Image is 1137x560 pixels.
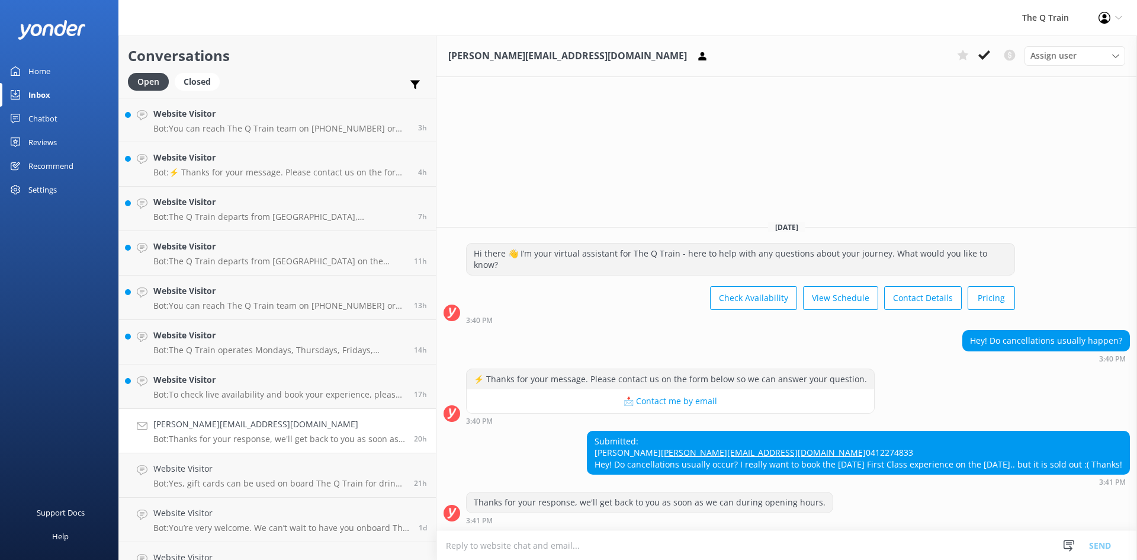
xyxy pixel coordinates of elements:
[587,431,1129,475] div: Submitted: [PERSON_NAME] 0412274833 Hey! Do cancellations usually occur? I really want to book th...
[466,317,493,324] strong: 3:40 PM
[587,478,1130,486] div: Oct 13 2025 03:41pm (UTC +11:00) Australia/Sydney
[467,389,874,413] button: 📩 Contact me by email
[414,478,427,488] span: Oct 13 2025 02:58pm (UTC +11:00) Australia/Sydney
[414,256,427,266] span: Oct 14 2025 01:09am (UTC +11:00) Australia/Sydney
[119,276,436,320] a: Website VisitorBot:You can reach The Q Train team on [PHONE_NUMBER] or email [EMAIL_ADDRESS][DOMA...
[52,524,69,548] div: Help
[962,354,1130,363] div: Oct 13 2025 03:40pm (UTC +11:00) Australia/Sydney
[153,300,405,311] p: Bot: You can reach The Q Train team on [PHONE_NUMBER] or email [EMAIL_ADDRESS][DOMAIN_NAME]. For ...
[28,83,50,107] div: Inbox
[119,320,436,364] a: Website VisitorBot:The Q Train operates Mondays, Thursdays, Fridays, Saturdays, and Sundays all y...
[414,345,427,355] span: Oct 13 2025 09:42pm (UTC +11:00) Australia/Sydney
[153,507,410,520] h4: Website Visitor
[466,418,493,425] strong: 3:40 PM
[466,517,493,524] strong: 3:41 PM
[28,154,73,178] div: Recommend
[128,73,169,91] div: Open
[418,167,427,177] span: Oct 14 2025 08:32am (UTC +11:00) Australia/Sydney
[153,167,409,178] p: Bot: ⚡ Thanks for your message. Please contact us on the form below so we can answer your question.
[128,75,175,88] a: Open
[419,523,427,533] span: Oct 13 2025 10:21am (UTC +11:00) Australia/Sydney
[175,73,220,91] div: Closed
[153,123,409,134] p: Bot: You can reach The Q Train team on [PHONE_NUMBER] or email [EMAIL_ADDRESS][DOMAIN_NAME]. For ...
[968,286,1015,310] button: Pricing
[467,369,874,389] div: ⚡ Thanks for your message. Please contact us on the form below so we can answer your question.
[418,212,427,222] span: Oct 14 2025 04:38am (UTC +11:00) Australia/Sydney
[153,107,409,120] h4: Website Visitor
[153,462,405,475] h4: Website Visitor
[153,389,405,400] p: Bot: To check live availability and book your experience, please click [URL][DOMAIN_NAME].
[414,300,427,311] span: Oct 13 2025 11:00pm (UTC +11:00) Australia/Sydney
[1030,49,1077,62] span: Assign user
[963,331,1129,351] div: Hey! Do cancellations usually happen?
[153,418,405,431] h4: [PERSON_NAME][EMAIL_ADDRESS][DOMAIN_NAME]
[414,434,427,444] span: Oct 13 2025 03:41pm (UTC +11:00) Australia/Sydney
[153,329,405,342] h4: Website Visitor
[153,240,405,253] h4: Website Visitor
[1099,356,1126,363] strong: 3:40 PM
[153,345,405,356] p: Bot: The Q Train operates Mondays, Thursdays, Fridays, Saturdays, and Sundays all year round, exc...
[710,286,797,310] button: Check Availability
[119,498,436,542] a: Website VisitorBot:You’re very welcome. We can’t wait to have you onboard The Q Train.1d
[803,286,878,310] button: View Schedule
[119,409,436,453] a: [PERSON_NAME][EMAIL_ADDRESS][DOMAIN_NAME]Bot:Thanks for your response, we'll get back to you as s...
[448,49,687,64] h3: [PERSON_NAME][EMAIL_ADDRESS][DOMAIN_NAME]
[175,75,226,88] a: Closed
[28,130,57,154] div: Reviews
[466,516,833,524] div: Oct 13 2025 03:41pm (UTC +11:00) Australia/Sydney
[119,231,436,276] a: Website VisitorBot:The Q Train departs from [GEOGRAPHIC_DATA] on the [GEOGRAPHIC_DATA]. You can d...
[37,501,85,524] div: Support Docs
[153,478,405,489] p: Bot: Yes, gift cards can be used on board The Q Train for drink purchases.
[884,286,962,310] button: Contact Details
[661,447,866,458] a: [PERSON_NAME][EMAIL_ADDRESS][DOMAIN_NAME]
[119,453,436,498] a: Website VisitorBot:Yes, gift cards can be used on board The Q Train for drink purchases.21h
[153,196,409,209] h4: Website Visitor
[153,212,409,222] p: Bot: The Q Train departs from [GEOGRAPHIC_DATA], [GEOGRAPHIC_DATA][PERSON_NAME][GEOGRAPHIC_DATA]....
[1099,479,1126,486] strong: 3:41 PM
[128,44,427,67] h2: Conversations
[467,492,833,513] div: Thanks for your response, we'll get back to you as soon as we can during opening hours.
[414,389,427,399] span: Oct 13 2025 06:56pm (UTC +11:00) Australia/Sydney
[119,187,436,231] a: Website VisitorBot:The Q Train departs from [GEOGRAPHIC_DATA], [GEOGRAPHIC_DATA][PERSON_NAME][GEO...
[467,244,1014,275] div: Hi there 👋 I’m your virtual assistant for The Q Train - here to help with any questions about you...
[418,123,427,133] span: Oct 14 2025 09:31am (UTC +11:00) Australia/Sydney
[1024,46,1125,65] div: Assign User
[153,434,405,444] p: Bot: Thanks for your response, we'll get back to you as soon as we can during opening hours.
[18,20,86,40] img: yonder-white-logo.png
[466,316,1015,324] div: Oct 13 2025 03:40pm (UTC +11:00) Australia/Sydney
[153,284,405,297] h4: Website Visitor
[28,59,50,83] div: Home
[153,256,405,267] p: Bot: The Q Train departs from [GEOGRAPHIC_DATA] on the [GEOGRAPHIC_DATA]. You can drive and park ...
[153,373,405,386] h4: Website Visitor
[466,417,875,425] div: Oct 13 2025 03:40pm (UTC +11:00) Australia/Sydney
[119,142,436,187] a: Website VisitorBot:⚡ Thanks for your message. Please contact us on the form below so we can answe...
[119,98,436,142] a: Website VisitorBot:You can reach The Q Train team on [PHONE_NUMBER] or email [EMAIL_ADDRESS][DOMA...
[119,364,436,409] a: Website VisitorBot:To check live availability and book your experience, please click [URL][DOMAIN...
[153,151,409,164] h4: Website Visitor
[28,107,57,130] div: Chatbot
[768,222,805,232] span: [DATE]
[28,178,57,201] div: Settings
[153,523,410,533] p: Bot: You’re very welcome. We can’t wait to have you onboard The Q Train.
